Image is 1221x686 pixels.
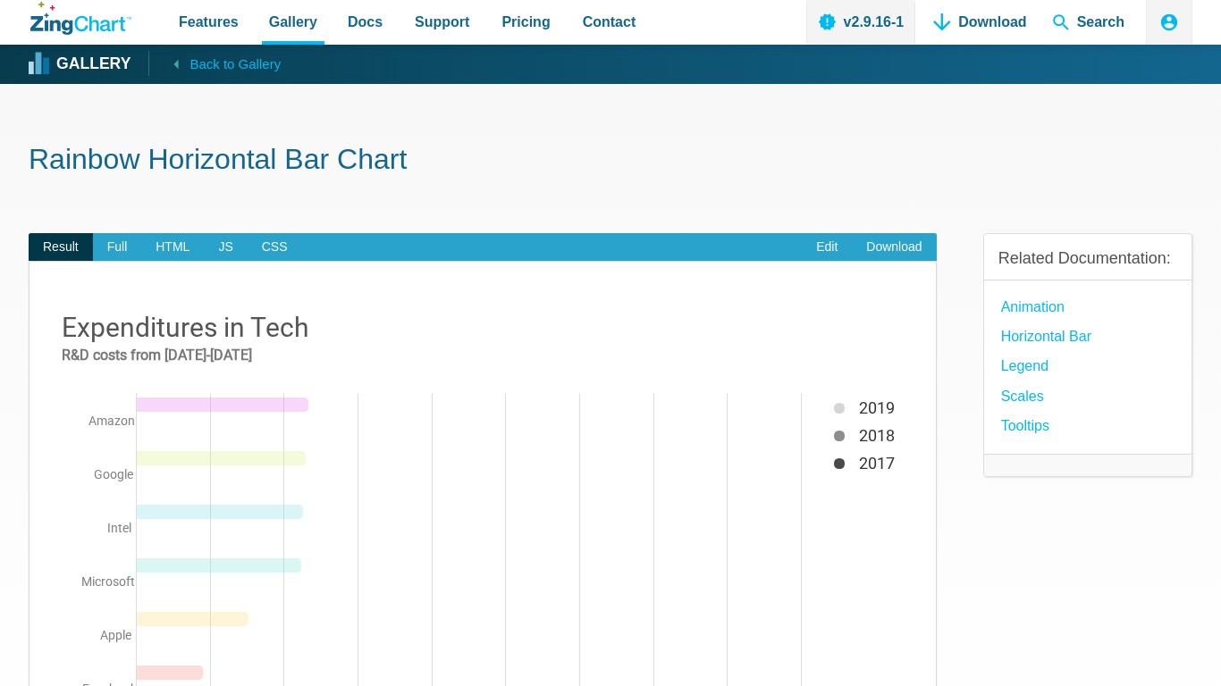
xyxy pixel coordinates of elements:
[1001,295,1065,319] a: Animation
[248,233,302,262] span: CSS
[141,233,204,262] span: HTML
[998,248,1177,269] h3: Related Documentation:
[30,2,131,35] a: ZingChart Logo. Click to return to the homepage
[204,233,247,262] span: JS
[93,233,142,262] span: Full
[148,51,281,76] a: Back to Gallery
[1001,384,1044,408] a: Scales
[29,233,93,262] span: Result
[56,56,131,72] strong: Gallery
[1001,324,1091,348] a: Horizontal Bar
[1001,354,1048,378] a: Legend
[501,10,550,34] span: Pricing
[269,10,317,34] span: Gallery
[852,233,936,262] a: Download
[415,10,469,34] span: Support
[189,53,281,76] span: Back to Gallery
[1001,414,1049,438] a: Tooltips
[583,10,636,34] span: Contact
[29,141,1192,181] h1: Rainbow Horizontal Bar Chart
[179,10,239,34] span: Features
[348,10,383,34] span: Docs
[802,233,852,262] a: Edit
[30,51,131,78] a: Gallery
